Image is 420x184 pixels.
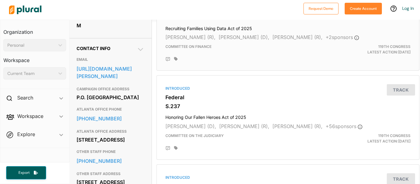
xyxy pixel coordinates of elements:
[77,156,144,166] a: [PHONE_NUMBER]
[77,56,144,63] h3: EMAIL
[77,128,144,135] h3: ATLANTA OFFICE ADDRESS
[378,44,410,49] span: 119th Congress
[378,133,410,138] span: 119th Congress
[165,86,410,91] div: Introduced
[165,34,216,40] span: [PERSON_NAME] (R),
[14,170,34,175] span: Export
[165,146,170,151] div: Add Position Statement
[77,93,144,102] div: P.O. [GEOGRAPHIC_DATA]
[219,34,269,40] span: [PERSON_NAME] (D),
[165,123,216,129] span: [PERSON_NAME] (D),
[219,123,269,129] span: [PERSON_NAME] (R),
[77,170,144,178] h3: OTHER STAFF ADDRESS
[6,166,46,179] button: Export
[330,133,415,144] div: Latest Action: [DATE]
[272,123,323,129] span: [PERSON_NAME] (R),
[17,94,33,101] h2: Search
[174,57,178,61] div: Add tags
[77,106,144,113] h3: ATLANTA OFFICE PHONE
[7,42,56,49] div: Personal
[77,114,144,123] a: [PHONE_NUMBER]
[165,133,224,138] span: Committee on the Judiciary
[387,84,415,96] button: Track
[303,5,339,11] a: Request Demo
[345,5,382,11] a: Create Account
[77,21,144,30] div: M
[3,51,66,65] h3: Workspace
[326,123,363,129] span: + 56 sponsor s
[77,46,110,51] span: Contact Info
[7,70,56,77] div: Current Team
[402,6,414,11] a: Log In
[165,44,212,49] span: Committee on Finance
[272,34,323,40] span: [PERSON_NAME] (R),
[165,103,410,109] h3: S.237
[165,112,410,120] h4: Honoring Our Fallen Heroes Act of 2025
[345,3,382,14] button: Create Account
[3,23,66,37] h3: Organization
[174,146,178,150] div: Add tags
[303,3,339,14] button: Request Demo
[77,85,144,93] h3: CAMPAIGN OFFICE ADDRESS
[165,23,410,31] h4: Recruiting Families Using Data Act of 2025
[77,148,144,155] h3: OTHER STAFF PHONE
[77,135,144,144] div: [STREET_ADDRESS]
[326,34,359,40] span: + 2 sponsor s
[330,44,415,55] div: Latest Action: [DATE]
[165,57,170,62] div: Add Position Statement
[77,64,144,81] a: [URL][DOMAIN_NAME][PERSON_NAME]
[165,94,410,100] h3: Federal
[165,175,410,180] div: Introduced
